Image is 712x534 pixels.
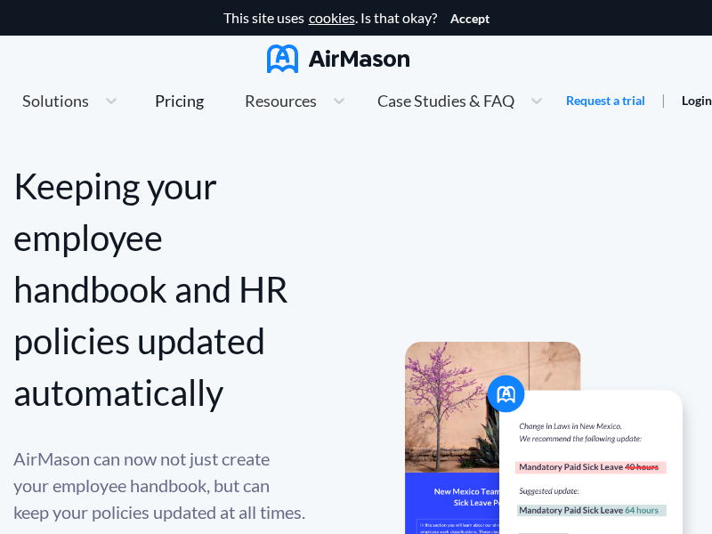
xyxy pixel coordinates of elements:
[661,91,666,108] span: |
[267,44,409,73] img: AirMason Logo
[155,85,204,117] a: Pricing
[566,92,645,109] a: Request a trial
[22,93,89,109] span: Solutions
[309,10,355,26] a: cookies
[377,93,514,109] span: Case Studies & FAQ
[682,93,712,108] a: Login
[245,93,317,109] span: Resources
[155,93,204,109] div: Pricing
[13,160,307,418] div: Keeping your employee handbook and HR policies updated automatically
[13,445,307,525] div: AirMason can now not just create your employee handbook, but can keep your policies updated at al...
[450,12,489,26] button: Accept cookies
